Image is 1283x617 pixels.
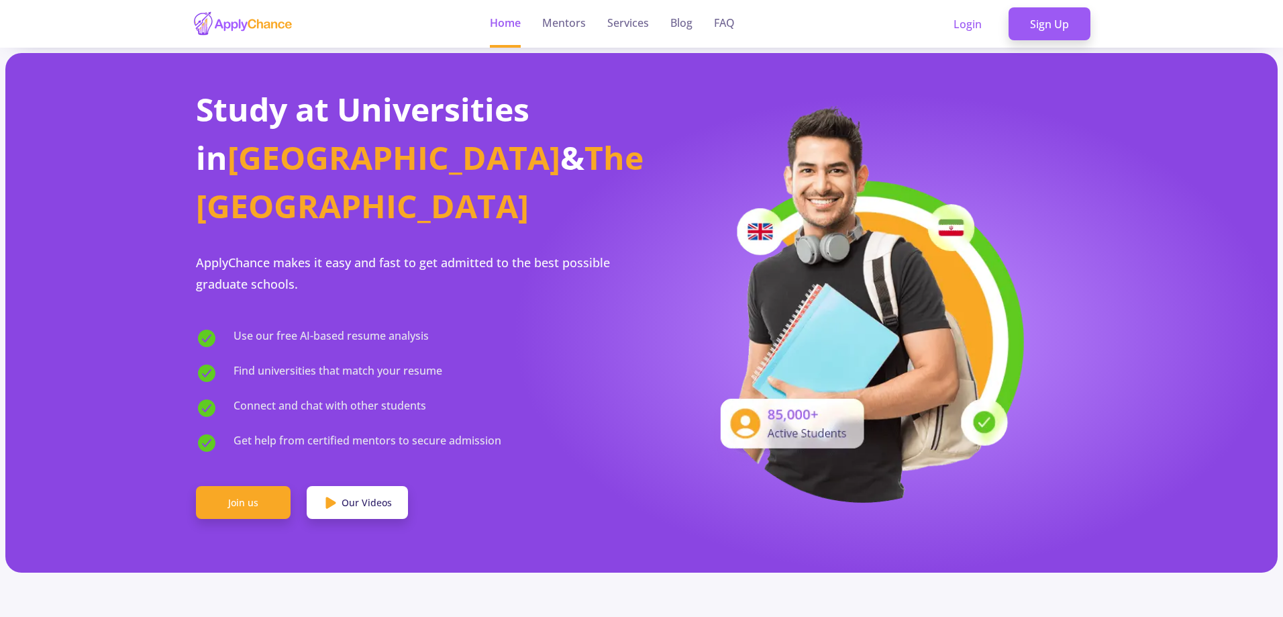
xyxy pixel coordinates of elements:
[193,11,293,37] img: applychance logo
[196,254,610,292] span: ApplyChance makes it easy and fast to get admitted to the best possible graduate schools.
[700,102,1029,503] img: applicant
[227,136,560,179] span: [GEOGRAPHIC_DATA]
[234,363,442,384] span: Find universities that match your resume
[932,7,1003,41] a: Login
[342,495,392,510] span: Our Videos
[234,397,426,419] span: Connect and chat with other students
[234,328,429,349] span: Use our free AI-based resume analysis
[196,87,529,179] span: Study at Universities in
[196,486,291,520] a: Join us
[560,136,584,179] span: &
[234,432,501,454] span: Get help from certified mentors to secure admission
[1009,7,1090,41] a: Sign Up
[307,486,408,520] a: Our Videos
